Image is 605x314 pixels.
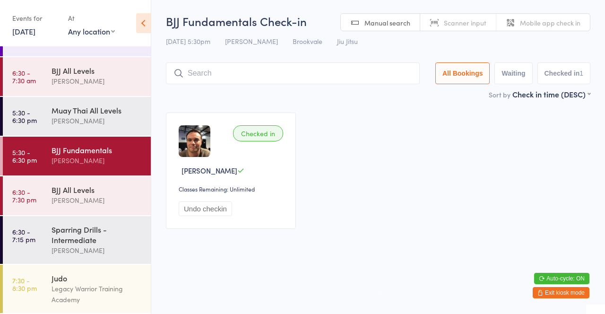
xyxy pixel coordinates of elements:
[3,57,151,96] a: 6:30 -7:30 amBJJ All Levels[PERSON_NAME]
[3,216,151,264] a: 6:30 -7:15 pmSparring Drills - Intermediate[PERSON_NAME]
[12,26,35,36] a: [DATE]
[179,125,210,157] img: image1691557868.png
[12,109,37,124] time: 5:30 - 6:30 pm
[12,277,37,292] time: 7:30 - 8:30 pm
[579,70,583,77] div: 1
[512,89,590,99] div: Check in time (DESC)
[537,62,591,84] button: Checked in1
[520,18,580,27] span: Mobile app check in
[181,166,237,175] span: [PERSON_NAME]
[225,36,278,46] span: [PERSON_NAME]
[52,76,143,87] div: [PERSON_NAME]
[12,148,37,164] time: 5:30 - 6:30 pm
[52,145,143,155] div: BJJ Fundamentals
[52,283,143,305] div: Legacy Warrior Training Academy
[233,125,283,141] div: Checked in
[52,65,143,76] div: BJJ All Levels
[68,26,115,36] div: Any location
[444,18,486,27] span: Scanner input
[12,10,59,26] div: Events for
[179,201,232,216] button: Undo checkin
[52,245,143,256] div: [PERSON_NAME]
[494,62,532,84] button: Waiting
[3,97,151,136] a: 5:30 -6:30 pmMuay Thai All Levels[PERSON_NAME]
[166,13,590,29] h2: BJJ Fundamentals Check-in
[166,36,210,46] span: [DATE] 5:30pm
[179,185,286,193] div: Classes Remaining: Unlimited
[533,287,589,298] button: Exit kiosk mode
[3,137,151,175] a: 5:30 -6:30 pmBJJ Fundamentals[PERSON_NAME]
[12,188,36,203] time: 6:30 - 7:30 pm
[3,176,151,215] a: 6:30 -7:30 pmBJJ All Levels[PERSON_NAME]
[52,273,143,283] div: Judo
[12,69,36,84] time: 6:30 - 7:30 am
[293,36,322,46] span: Brookvale
[52,155,143,166] div: [PERSON_NAME]
[12,228,35,243] time: 6:30 - 7:15 pm
[68,10,115,26] div: At
[489,90,510,99] label: Sort by
[3,265,151,313] a: 7:30 -8:30 pmJudoLegacy Warrior Training Academy
[166,62,420,84] input: Search
[52,195,143,206] div: [PERSON_NAME]
[52,115,143,126] div: [PERSON_NAME]
[435,62,490,84] button: All Bookings
[337,36,358,46] span: Jiu Jitsu
[52,105,143,115] div: Muay Thai All Levels
[364,18,410,27] span: Manual search
[52,224,143,245] div: Sparring Drills - Intermediate
[52,184,143,195] div: BJJ All Levels
[534,273,589,284] button: Auto-cycle: ON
